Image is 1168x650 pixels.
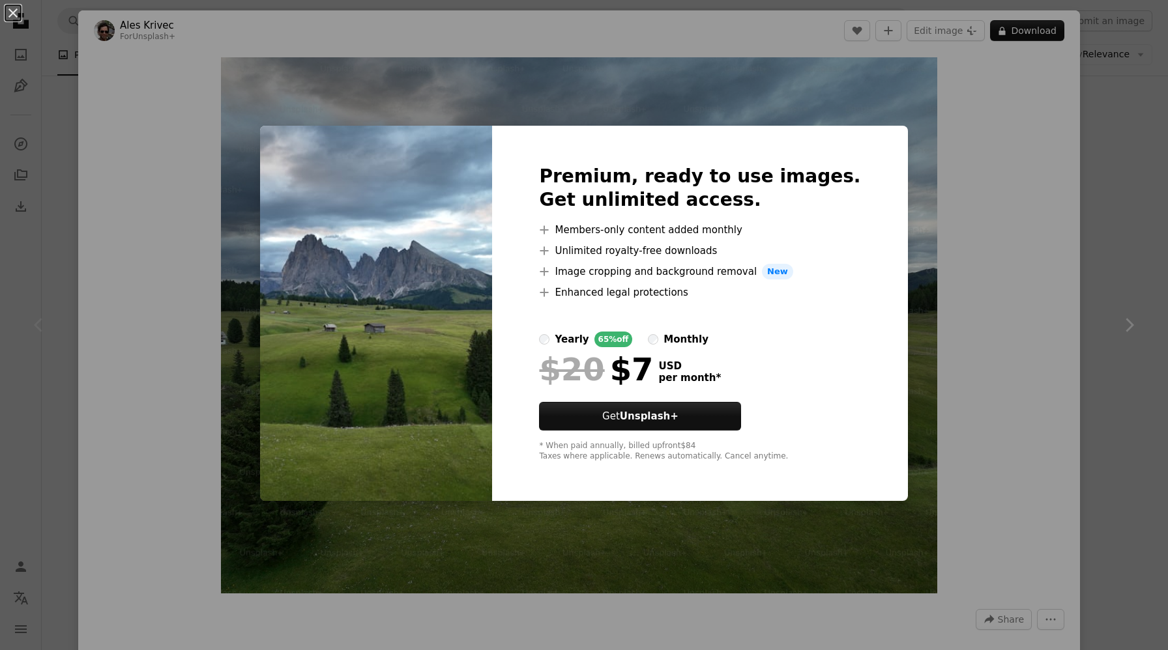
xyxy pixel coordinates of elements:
div: 65% off [594,332,633,347]
li: Enhanced legal protections [539,285,860,300]
span: $20 [539,352,604,386]
button: GetUnsplash+ [539,402,741,431]
input: monthly [648,334,658,345]
span: New [762,264,793,279]
li: Members-only content added monthly [539,222,860,238]
span: per month * [658,372,721,384]
div: $7 [539,352,653,386]
img: premium_photo-1666963323736-5ee1c16ef19d [260,126,492,501]
strong: Unsplash+ [620,410,679,422]
div: * When paid annually, billed upfront $84 Taxes where applicable. Renews automatically. Cancel any... [539,441,860,462]
li: Unlimited royalty-free downloads [539,243,860,259]
div: monthly [664,332,708,347]
span: USD [658,360,721,372]
div: yearly [555,332,589,347]
li: Image cropping and background removal [539,264,860,279]
input: yearly65%off [539,334,549,345]
h2: Premium, ready to use images. Get unlimited access. [539,165,860,212]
